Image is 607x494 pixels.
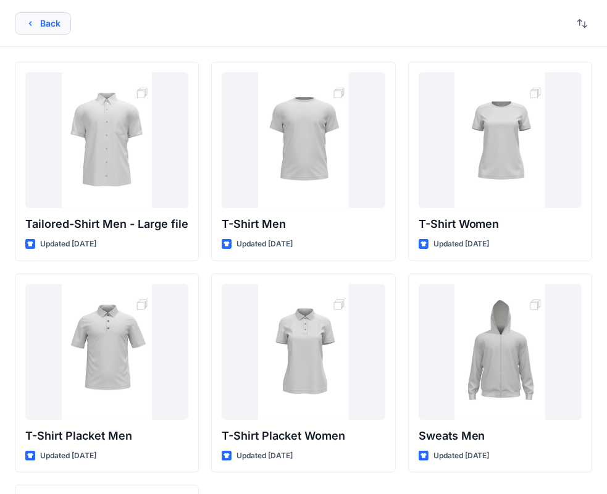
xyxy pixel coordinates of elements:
[222,216,385,233] p: T-Shirt Men
[222,72,385,208] a: T-Shirt Men
[419,72,582,208] a: T-Shirt Women
[15,12,71,35] button: Back
[419,216,582,233] p: T-Shirt Women
[419,427,582,445] p: Sweats Men
[222,284,385,420] a: T-Shirt Placket Women
[40,238,96,251] p: Updated [DATE]
[25,72,188,208] a: Tailored-Shirt Men - Large file
[419,284,582,420] a: Sweats Men
[25,427,188,445] p: T-Shirt Placket Men
[25,216,188,233] p: Tailored-Shirt Men - Large file
[433,450,490,463] p: Updated [DATE]
[433,238,490,251] p: Updated [DATE]
[25,284,188,420] a: T-Shirt Placket Men
[237,238,293,251] p: Updated [DATE]
[237,450,293,463] p: Updated [DATE]
[40,450,96,463] p: Updated [DATE]
[222,427,385,445] p: T-Shirt Placket Women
